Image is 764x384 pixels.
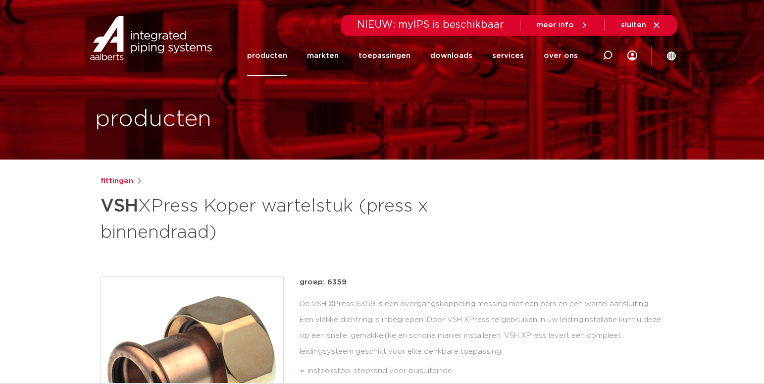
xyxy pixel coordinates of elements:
[544,36,578,76] a: over ons
[357,20,504,30] span: NIEUW: myIPS is beschikbaar
[492,36,524,76] a: services
[247,36,578,76] nav: Menu
[101,175,133,187] a: fittingen
[621,21,646,29] span: sluiten
[307,36,339,76] a: markten
[358,36,410,76] a: toepassingen
[621,21,661,30] a: sluiten
[300,276,664,288] p: groep: 6359
[101,191,472,245] h1: XPress Koper wartelstuk (press x binnendraad)
[307,363,664,379] li: insteekstop: stoprand voor buisuiteinde
[536,21,574,29] span: meer info
[627,36,637,76] div: my IPS
[95,104,211,135] h1: producten
[430,36,472,76] a: downloads
[536,21,589,30] a: meer info
[247,36,287,76] a: producten
[101,197,138,215] strong: VSH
